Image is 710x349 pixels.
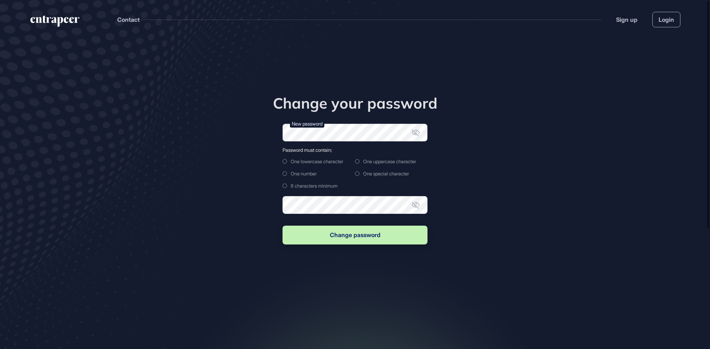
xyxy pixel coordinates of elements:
button: Change password [283,226,427,244]
a: Sign up [616,15,638,24]
label: New password [290,120,324,127]
div: 8 characters minimum [283,183,355,189]
button: Contact [117,15,140,24]
a: Login [652,12,680,27]
div: One uppercase character [355,159,427,164]
div: One number [283,171,355,177]
div: One lowercase character [283,159,355,164]
h1: Change your password [242,94,468,112]
div: Password must contain; [283,147,427,153]
div: One special character [355,171,427,177]
a: entrapeer-logo [30,16,80,30]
